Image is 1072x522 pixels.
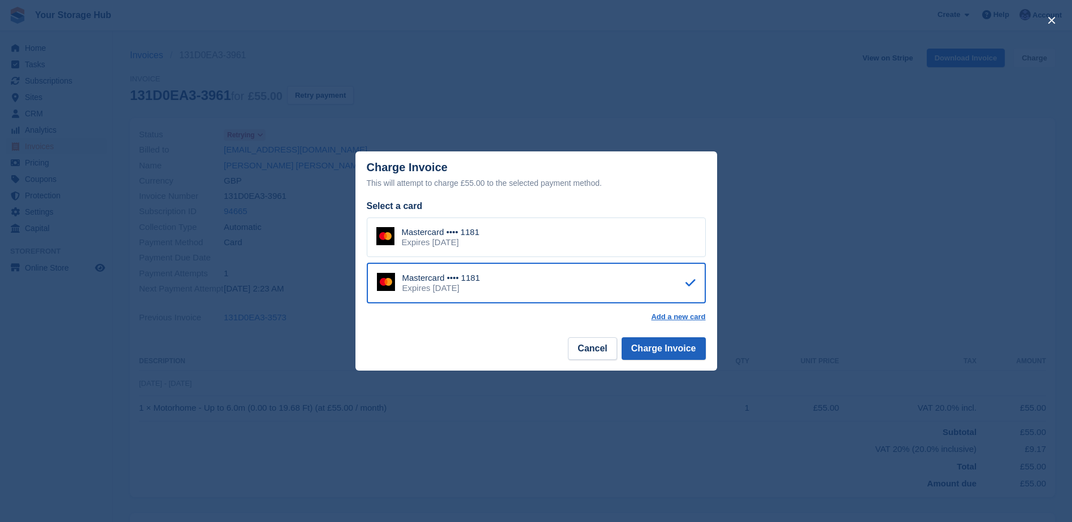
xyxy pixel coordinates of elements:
[402,283,480,293] div: Expires [DATE]
[402,227,480,237] div: Mastercard •••• 1181
[367,176,706,190] div: This will attempt to charge £55.00 to the selected payment method.
[568,337,617,360] button: Cancel
[402,273,480,283] div: Mastercard •••• 1181
[622,337,706,360] button: Charge Invoice
[402,237,480,247] div: Expires [DATE]
[1043,11,1061,29] button: close
[367,199,706,213] div: Select a card
[376,227,394,245] img: Mastercard Logo
[651,312,705,321] a: Add a new card
[367,161,706,190] div: Charge Invoice
[377,273,395,291] img: Mastercard Logo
